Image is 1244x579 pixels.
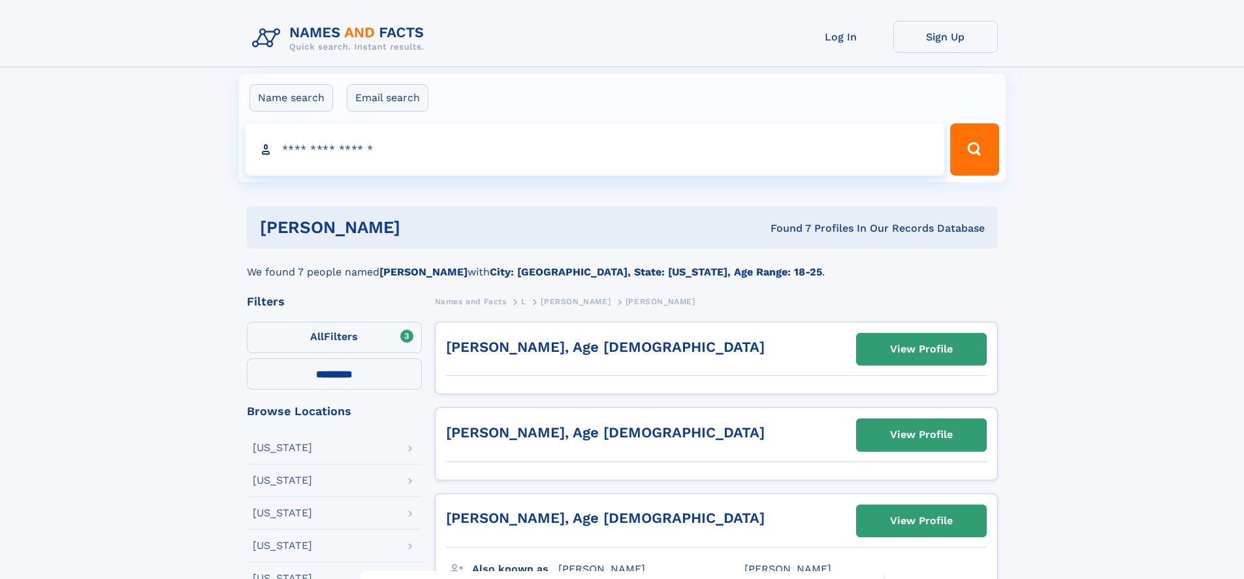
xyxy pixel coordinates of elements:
div: [US_STATE] [253,475,312,486]
label: Name search [249,84,333,112]
a: [PERSON_NAME] [541,293,611,309]
div: View Profile [890,334,953,364]
label: Email search [347,84,428,112]
a: Log In [789,21,893,53]
a: [PERSON_NAME], Age [DEMOGRAPHIC_DATA] [446,510,765,526]
a: Sign Up [893,21,998,53]
span: All [310,330,324,343]
label: Filters [247,322,422,353]
div: View Profile [890,420,953,450]
a: L [521,293,526,309]
h1: [PERSON_NAME] [260,219,586,236]
a: Names and Facts [435,293,507,309]
div: [US_STATE] [253,508,312,518]
span: [PERSON_NAME] [541,297,611,306]
a: [PERSON_NAME], Age [DEMOGRAPHIC_DATA] [446,424,765,441]
span: [PERSON_NAME] [744,563,831,575]
input: search input [246,123,945,176]
button: Search Button [950,123,998,176]
b: City: [GEOGRAPHIC_DATA], State: [US_STATE], Age Range: 18-25 [490,266,822,278]
div: Found 7 Profiles In Our Records Database [585,221,985,236]
div: [US_STATE] [253,540,312,551]
a: [PERSON_NAME], Age [DEMOGRAPHIC_DATA] [446,339,765,355]
div: View Profile [890,506,953,536]
a: View Profile [857,334,986,365]
div: Browse Locations [247,405,422,417]
div: We found 7 people named with . [247,249,998,280]
b: [PERSON_NAME] [379,266,468,278]
span: [PERSON_NAME] [558,563,645,575]
span: L [521,297,526,306]
a: View Profile [857,419,986,450]
a: View Profile [857,505,986,537]
div: [US_STATE] [253,443,312,453]
span: [PERSON_NAME] [626,297,695,306]
div: Filters [247,296,422,307]
img: Logo Names and Facts [247,21,435,56]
